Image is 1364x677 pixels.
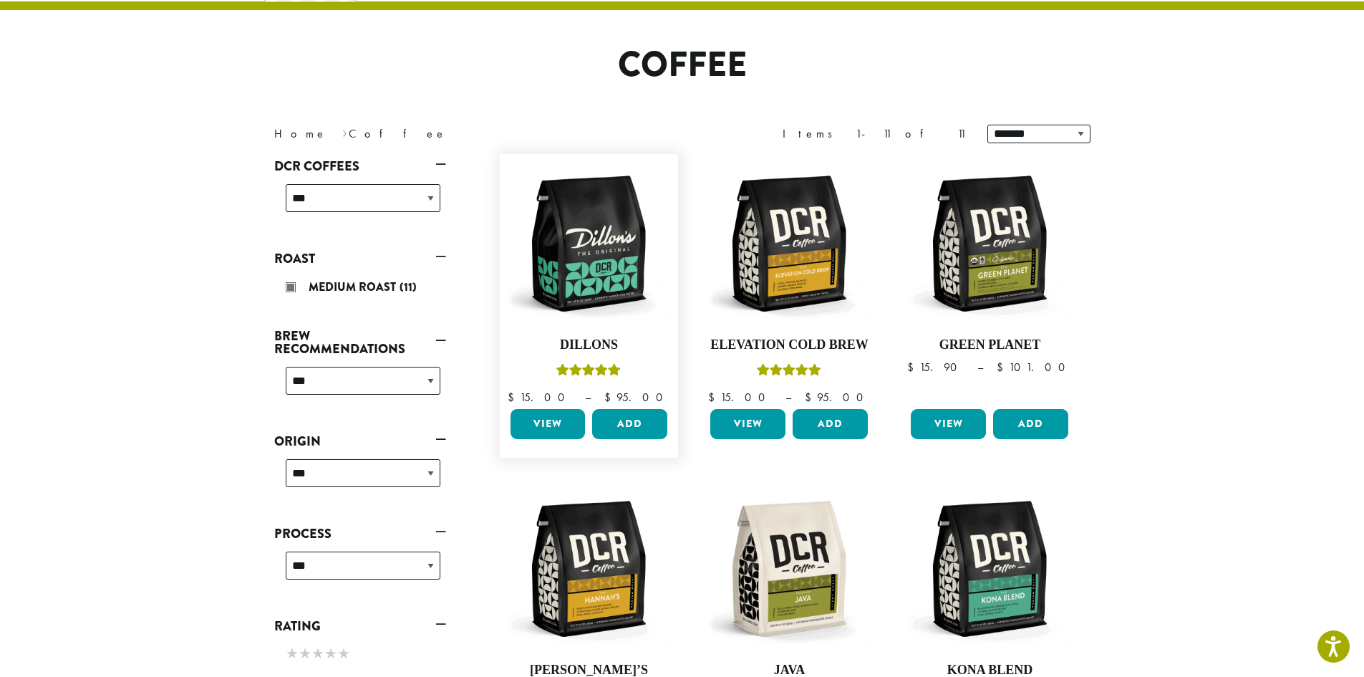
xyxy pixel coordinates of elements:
[274,638,446,671] div: Rating
[286,643,299,664] span: ★
[707,337,871,353] h4: Elevation Cold Brew
[507,161,672,403] a: DillonsRated 5.00 out of 5
[757,362,821,383] div: Rated 5.00 out of 5
[708,390,772,405] bdi: 15.00
[299,643,311,664] span: ★
[274,522,446,546] a: Process
[997,360,1072,375] bdi: 101.00
[783,125,966,143] div: Items 1-11 of 11
[274,125,661,143] nav: Breadcrumb
[592,409,667,439] button: Add
[805,390,870,405] bdi: 95.00
[274,178,446,229] div: DCR Coffees
[993,409,1068,439] button: Add
[585,390,591,405] span: –
[907,161,1072,403] a: Green Planet
[907,161,1072,326] img: DCR-12oz-FTO-Green-Planet-Stock-scaled.png
[506,161,671,326] img: DCR-12oz-Dillons-Stock-scaled.png
[977,360,983,375] span: –
[907,360,919,375] span: $
[324,643,337,664] span: ★
[311,643,324,664] span: ★
[907,337,1072,353] h4: Green Planet
[604,390,616,405] span: $
[508,390,520,405] span: $
[274,614,446,638] a: Rating
[274,246,446,271] a: Roast
[274,271,446,307] div: Roast
[274,429,446,453] a: Origin
[274,126,327,141] a: Home
[274,453,446,504] div: Origin
[907,360,964,375] bdi: 15.90
[710,409,785,439] a: View
[907,486,1072,651] img: DCR-12oz-Kona-Blend-Stock-scaled.png
[263,44,1101,86] h1: Coffee
[707,161,871,403] a: Elevation Cold BrewRated 5.00 out of 5
[274,154,446,178] a: DCR Coffees
[508,390,571,405] bdi: 15.00
[785,390,791,405] span: –
[707,486,871,651] img: DCR-12oz-Java-Stock-scaled.png
[805,390,817,405] span: $
[400,279,417,295] span: (11)
[793,409,868,439] button: Add
[274,324,446,361] a: Brew Recommendations
[337,643,350,664] span: ★
[309,279,400,295] span: Medium Roast
[604,390,669,405] bdi: 95.00
[997,360,1009,375] span: $
[707,161,871,326] img: DCR-12oz-Elevation-Cold-Brew-Stock-scaled.png
[342,120,347,143] span: ›
[708,390,720,405] span: $
[511,409,586,439] a: View
[274,546,446,597] div: Process
[556,362,621,383] div: Rated 5.00 out of 5
[506,486,671,651] img: DCR-12oz-Hannahs-Stock-scaled.png
[507,337,672,353] h4: Dillons
[274,361,446,412] div: Brew Recommendations
[911,409,986,439] a: View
